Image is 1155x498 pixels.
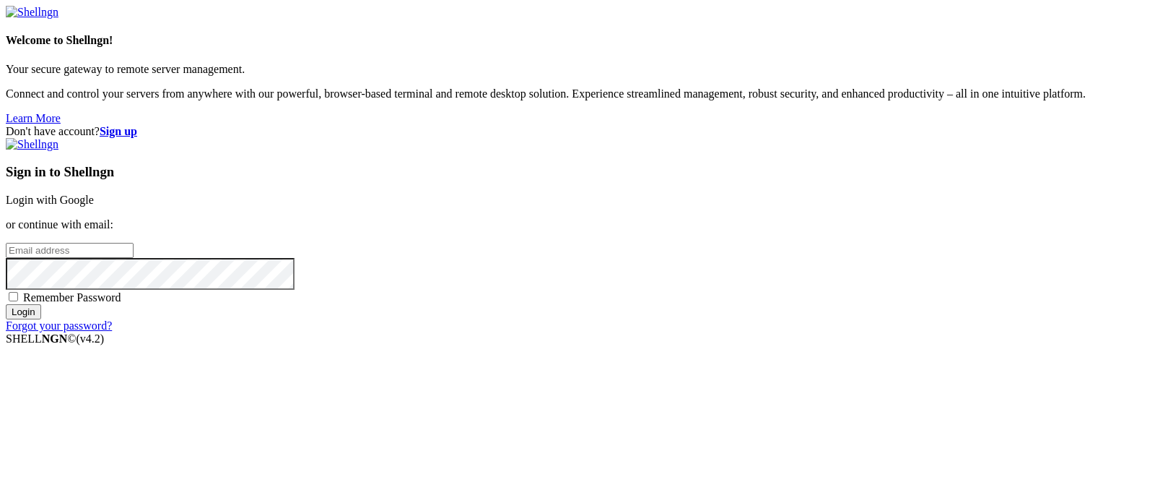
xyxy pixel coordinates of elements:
[77,332,105,345] span: 4.2.0
[6,194,94,206] a: Login with Google
[6,125,1149,138] div: Don't have account?
[23,291,121,304] span: Remember Password
[6,34,1149,47] h4: Welcome to Shellngn!
[6,87,1149,100] p: Connect and control your servers from anywhere with our powerful, browser-based terminal and remo...
[6,218,1149,231] p: or continue with email:
[6,243,134,258] input: Email address
[100,125,137,137] a: Sign up
[6,332,104,345] span: SHELL ©
[6,63,1149,76] p: Your secure gateway to remote server management.
[42,332,68,345] b: NGN
[6,138,58,151] img: Shellngn
[9,292,18,301] input: Remember Password
[6,319,112,332] a: Forgot your password?
[6,6,58,19] img: Shellngn
[6,164,1149,180] h3: Sign in to Shellngn
[6,304,41,319] input: Login
[6,112,61,124] a: Learn More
